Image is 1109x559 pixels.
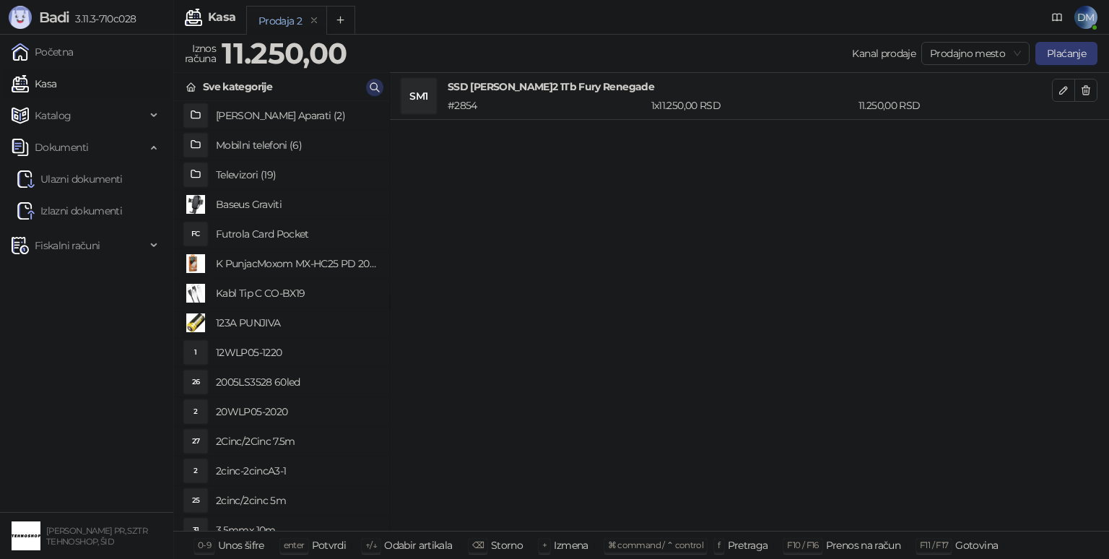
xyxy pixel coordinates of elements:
span: ↑/↓ [365,539,377,550]
div: Prodaja 2 [258,13,302,29]
h4: SSD [PERSON_NAME]2 1Tb Fury Renegade [448,79,1052,95]
img: Ulazni dokumenti [17,170,35,188]
span: 3.11.3-710c028 [69,12,136,25]
div: Prenos na račun [826,536,900,555]
div: grid [174,101,389,531]
small: [PERSON_NAME] PR, SZTR TEHNOSHOP, ŠID [46,526,147,547]
a: Izlazni dokumenti [17,196,122,225]
h4: K PunjacMoxom MX-HC25 PD 20W [216,252,378,275]
span: 0-9 [198,539,211,550]
h4: Futrola Card Pocket [216,222,378,246]
span: ⌫ [472,539,484,550]
h4: [PERSON_NAME] Aparati (2) [216,104,378,127]
span: Prodajno mesto [930,43,1021,64]
div: 25 [184,489,207,512]
div: Kasa [208,12,235,23]
img: Slika [184,282,207,305]
h4: 2cinc/2cinc 5m [216,489,378,512]
div: Potvrdi [312,536,347,555]
h4: 2cinc-2cincA3-1 [216,459,378,482]
div: 1 x 11.250,00 RSD [648,97,856,113]
span: F10 / F16 [787,539,818,550]
h4: 12WLP05-1220 [216,341,378,364]
div: Unos šifre [218,536,264,555]
div: Sve kategorije [203,79,272,95]
div: # 2854 [445,97,648,113]
button: Add tab [326,6,355,35]
h4: Baseus Graviti [216,193,378,216]
h4: Kabl Tip C CO-BX19 [216,282,378,305]
div: 2 [184,459,207,482]
h4: Televizori (19) [216,163,378,186]
div: FC [184,222,207,246]
div: Iznos računa [182,39,219,68]
span: DM [1074,6,1097,29]
img: 64x64-companyLogo-68805acf-9e22-4a20-bcb3-9756868d3d19.jpeg [12,521,40,550]
img: Slika [184,193,207,216]
div: SM1 [401,79,436,113]
span: enter [284,539,305,550]
div: Izmena [554,536,588,555]
img: Logo [9,6,32,29]
div: Gotovina [955,536,998,555]
h4: 123A PUNJIVA [216,311,378,334]
strong: 11.250,00 [222,35,347,71]
div: Storno [491,536,523,555]
a: Ulazni dokumentiUlazni dokumenti [17,165,123,194]
span: f [718,539,720,550]
a: Početna [12,38,74,66]
span: Dokumenti [35,133,88,162]
img: Slika [184,311,207,334]
div: 11.250,00 RSD [856,97,1055,113]
div: 27 [184,430,207,453]
span: ⌘ command / ⌃ control [608,539,704,550]
div: 2 [184,400,207,423]
a: Kasa [12,69,56,98]
div: 1 [184,341,207,364]
div: 31 [184,519,207,542]
span: Fiskalni računi [35,231,100,260]
div: 26 [184,370,207,394]
span: Badi [39,9,69,26]
h4: 2Cinc/2Cinc 7.5m [216,430,378,453]
span: Katalog [35,101,71,130]
div: Kanal prodaje [852,45,916,61]
button: Plaćanje [1035,42,1097,65]
span: + [542,539,547,550]
span: F11 / F17 [920,539,948,550]
h4: 2005LS3528 60led [216,370,378,394]
div: Odabir artikala [384,536,452,555]
h4: 3.5mmx 10m [216,519,378,542]
a: Dokumentacija [1045,6,1069,29]
div: Pretraga [728,536,768,555]
h4: 20WLP05-2020 [216,400,378,423]
img: Slika [184,252,207,275]
h4: Mobilni telefoni (6) [216,134,378,157]
button: remove [305,14,323,27]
